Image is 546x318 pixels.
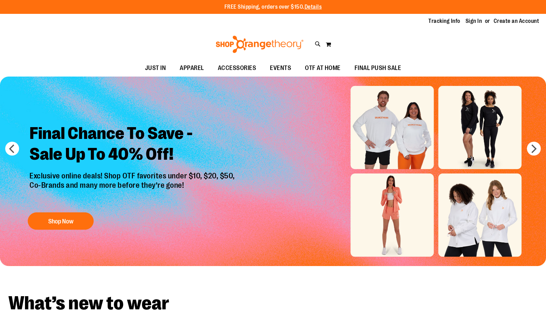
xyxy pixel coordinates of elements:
a: Details [305,4,322,10]
span: ACCESSORIES [218,60,256,76]
img: Shop Orangetheory [215,36,305,53]
a: Create an Account [494,17,539,25]
p: FREE Shipping, orders over $150. [224,3,322,11]
h2: What’s new to wear [8,294,538,313]
a: Sign In [466,17,482,25]
span: EVENTS [270,60,291,76]
a: Tracking Info [428,17,460,25]
h2: Final Chance To Save - Sale Up To 40% Off! [24,118,242,171]
button: Shop Now [28,212,94,230]
span: APPAREL [180,60,204,76]
a: Final Chance To Save -Sale Up To 40% Off! Exclusive online deals! Shop OTF favorites under $10, $... [24,118,242,233]
span: OTF AT HOME [305,60,341,76]
button: prev [5,142,19,156]
button: next [527,142,541,156]
span: JUST IN [145,60,166,76]
p: Exclusive online deals! Shop OTF favorites under $10, $20, $50, Co-Brands and many more before th... [24,171,242,205]
span: FINAL PUSH SALE [355,60,401,76]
